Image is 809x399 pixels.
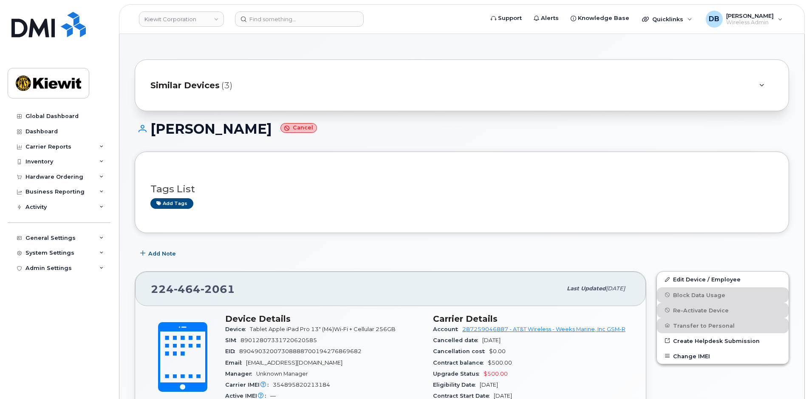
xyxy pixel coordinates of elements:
[225,337,240,343] span: SIM
[433,360,488,366] span: Contract balance
[256,371,308,377] span: Unknown Manager
[225,393,270,399] span: Active IMEI
[480,382,498,388] span: [DATE]
[246,360,342,366] span: [EMAIL_ADDRESS][DOMAIN_NAME]
[239,348,362,354] span: 89049032007308888700194276869682
[250,326,396,332] span: Tablet Apple iPad Pro 13" (M4)Wi-Fi + Cellular 256GB
[657,333,789,348] a: Create Helpdesk Submission
[567,285,606,292] span: Last updated
[489,348,506,354] span: $0.00
[657,272,789,287] a: Edit Device / Employee
[772,362,803,393] iframe: Messenger Launcher
[433,382,480,388] span: Eligibility Date
[225,314,423,324] h3: Device Details
[225,326,250,332] span: Device
[657,318,789,333] button: Transfer to Personal
[150,184,773,194] h3: Tags List
[462,326,625,332] a: 287259046887 - AT&T Wireless - Weeks Marine, Inc GSM-R
[174,283,201,295] span: 464
[148,250,176,258] span: Add Note
[433,393,494,399] span: Contract Start Date
[273,382,330,388] span: 354895820213184
[151,283,235,295] span: 224
[657,287,789,303] button: Block Data Usage
[150,79,220,92] span: Similar Devices
[657,348,789,364] button: Change IMEI
[673,307,729,313] span: Re-Activate Device
[201,283,235,295] span: 2061
[225,360,246,366] span: Email
[433,371,484,377] span: Upgrade Status
[482,337,501,343] span: [DATE]
[280,123,317,133] small: Cancel
[433,337,482,343] span: Cancelled date
[488,360,512,366] span: $500.00
[240,337,317,343] span: 89012807331720620585
[484,371,508,377] span: $500.00
[225,382,273,388] span: Carrier IMEI
[225,371,256,377] span: Manager
[225,348,239,354] span: EID
[657,303,789,318] button: Re-Activate Device
[433,314,631,324] h3: Carrier Details
[135,246,183,261] button: Add Note
[150,198,193,209] a: Add tags
[221,79,232,92] span: (3)
[433,326,462,332] span: Account
[494,393,512,399] span: [DATE]
[606,285,625,292] span: [DATE]
[270,393,276,399] span: —
[135,121,789,136] h1: [PERSON_NAME]
[433,348,489,354] span: Cancellation cost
